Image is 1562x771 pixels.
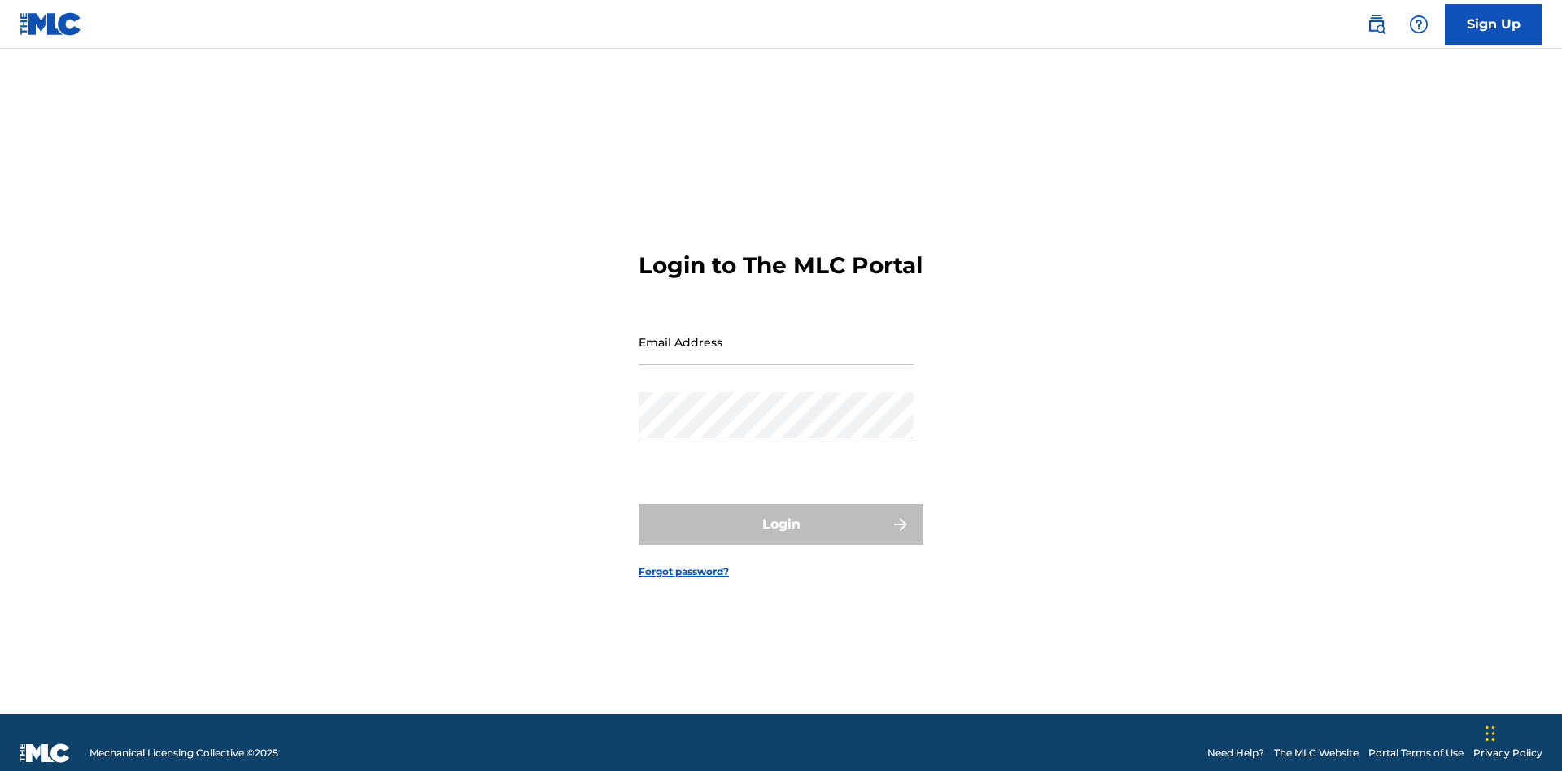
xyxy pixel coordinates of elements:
a: Privacy Policy [1473,746,1542,760]
h3: Login to The MLC Portal [639,251,923,280]
div: Help [1403,8,1435,41]
iframe: Chat Widget [1481,693,1562,771]
a: Portal Terms of Use [1368,746,1464,760]
img: search [1367,15,1386,34]
a: Public Search [1360,8,1393,41]
a: Sign Up [1445,4,1542,45]
span: Mechanical Licensing Collective © 2025 [89,746,278,760]
a: Forgot password? [639,564,729,579]
img: MLC Logo [20,12,82,36]
div: Drag [1486,709,1495,758]
img: help [1409,15,1429,34]
a: The MLC Website [1274,746,1359,760]
img: logo [20,743,70,763]
a: Need Help? [1207,746,1264,760]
